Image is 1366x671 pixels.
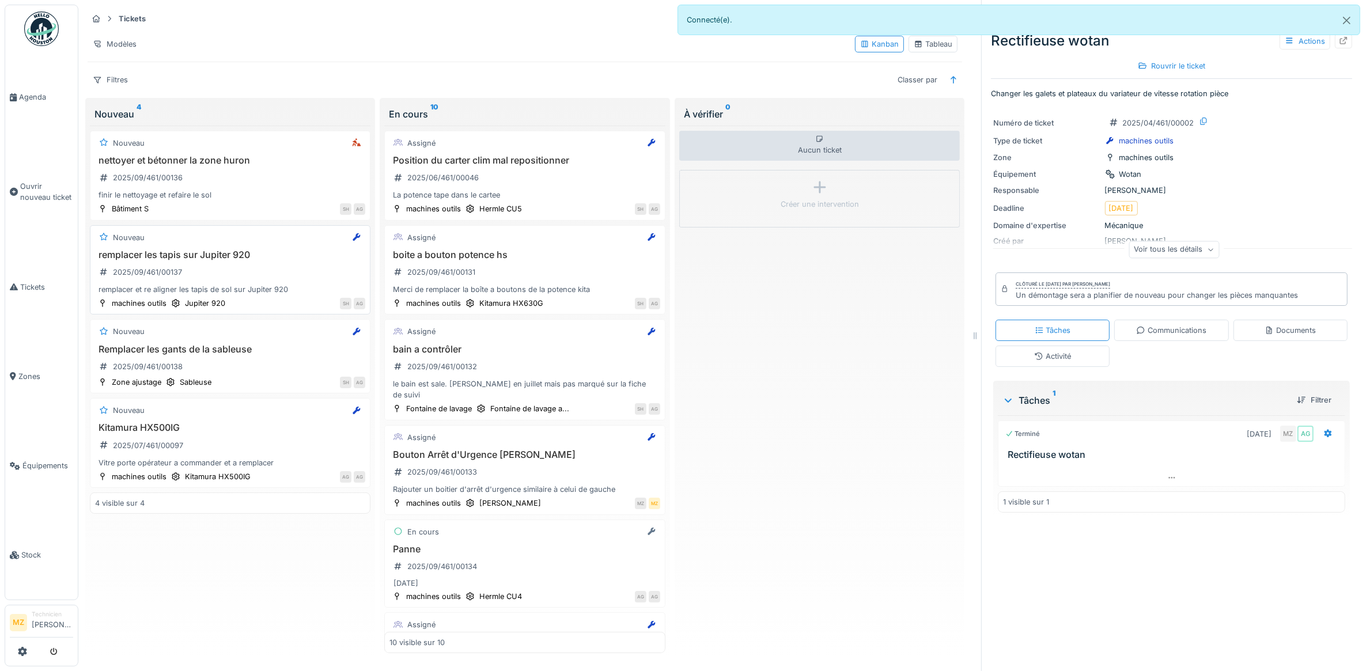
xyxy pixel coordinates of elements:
div: Assigné [407,232,436,243]
div: AG [354,471,365,483]
div: SH [340,203,351,215]
div: AG [354,203,365,215]
div: Actions [1280,33,1330,50]
div: machines outils [1119,135,1174,146]
a: MZ Technicien[PERSON_NAME] [10,610,73,638]
span: Ouvrir nouveau ticket [20,181,73,203]
div: finir le nettoyage et refaire le sol [95,189,365,200]
div: 10 visible sur 10 [389,637,445,648]
div: [DATE] [1109,203,1134,214]
li: MZ [10,614,27,631]
div: 2025/07/461/00097 [113,440,183,451]
div: machines outils [112,298,167,309]
div: Nouveau [113,405,145,416]
a: Ouvrir nouveau ticket [5,142,78,242]
div: Wotan [1119,169,1142,180]
a: Stock [5,510,78,600]
h3: nettoyer et bétonner la zone huron [95,155,365,166]
div: AG [649,403,660,415]
div: [PERSON_NAME] [479,498,541,509]
div: Classer par [892,71,943,88]
sup: 10 [430,107,438,121]
p: Changer les galets et plateaux du variateur de vitesse rotation pièce [991,88,1352,99]
div: Assigné [407,326,436,337]
div: machines outils [406,203,461,214]
div: 2025/09/461/00136 [113,172,183,183]
div: machines outils [112,471,167,482]
div: 2025/09/461/00133 [407,467,477,477]
li: [PERSON_NAME] [32,610,73,635]
span: Agenda [19,92,73,103]
div: AG [1297,426,1314,442]
div: AG [340,471,351,483]
button: Close [1334,5,1360,36]
div: Vitre porte opérateur a commander et a remplacer [95,457,365,468]
div: Sableuse [180,377,211,388]
span: Équipements [22,460,73,471]
div: le bain est sale. [PERSON_NAME] en juillet mais pas marqué sur la fiche de suivi [389,378,660,400]
div: 4 visible sur 4 [95,498,145,509]
h3: Rectifieuse wotan [1008,449,1340,460]
div: Domaine d'expertise [993,220,1100,231]
h3: boite a bouton potence hs [389,249,660,260]
a: Tickets [5,242,78,332]
div: AG [649,298,660,309]
div: Kanban [860,39,899,50]
div: AG [354,377,365,388]
div: AG [354,298,365,309]
div: Assigné [407,619,436,630]
span: Stock [21,549,73,560]
div: Voir tous les détails [1129,241,1219,258]
div: 2025/09/461/00138 [113,361,183,372]
div: SH [340,298,351,309]
div: Filtrer [1292,392,1336,408]
div: Rajouter un boitier d'arrêt d'urgence similaire à celui de gauche [389,484,660,495]
sup: 0 [725,107,731,121]
div: Responsable [993,185,1100,196]
div: Équipement [993,169,1100,180]
a: Équipements [5,421,78,510]
div: Clôturé le [DATE] par [PERSON_NAME] [1016,280,1110,289]
div: Rouvrir le ticket [1133,58,1210,74]
div: 2025/09/461/00132 [407,361,477,372]
div: Tâches [1002,393,1288,407]
h3: Kitamura HX500IG [95,422,365,433]
span: Zones [18,371,73,382]
div: 2025/09/461/00137 [113,267,182,278]
h3: Remplacer les gants de la sableuse [95,344,365,355]
div: Assigné [407,138,436,149]
strong: Tickets [114,13,150,24]
div: MZ [635,498,646,509]
div: En cours [407,526,439,537]
div: Terminé [1005,429,1040,439]
div: 1 visible sur 1 [1003,496,1049,507]
div: MZ [1280,426,1296,442]
div: Modèles [88,36,142,52]
div: Tableau [914,39,952,50]
div: Assigné [407,432,436,443]
div: SH [340,377,351,388]
div: Nouveau [94,107,366,121]
div: Créer une intervention [781,199,859,210]
h3: Panne [389,544,660,555]
div: 2025/09/461/00131 [407,267,475,278]
div: [PERSON_NAME] [993,185,1350,196]
img: Badge_color-CXgf-gQk.svg [24,12,59,46]
div: machines outils [1119,152,1174,163]
a: Agenda [5,52,78,142]
div: Zone [993,152,1100,163]
div: AG [649,591,660,602]
div: AG [649,203,660,215]
div: remplacer et re aligner les tapis de sol sur Jupiter 920 [95,284,365,295]
div: 2025/06/461/00046 [407,172,479,183]
div: SH [635,403,646,415]
div: Nouveau [113,138,145,149]
div: [DATE] [393,578,418,589]
div: machines outils [406,591,461,602]
div: machines outils [406,498,461,509]
div: Nouveau [113,326,145,337]
h3: remplacer les tapis sur Jupiter 920 [95,249,365,260]
h3: bain a contrôler [389,344,660,355]
div: machines outils [406,298,461,309]
div: En cours [389,107,660,121]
